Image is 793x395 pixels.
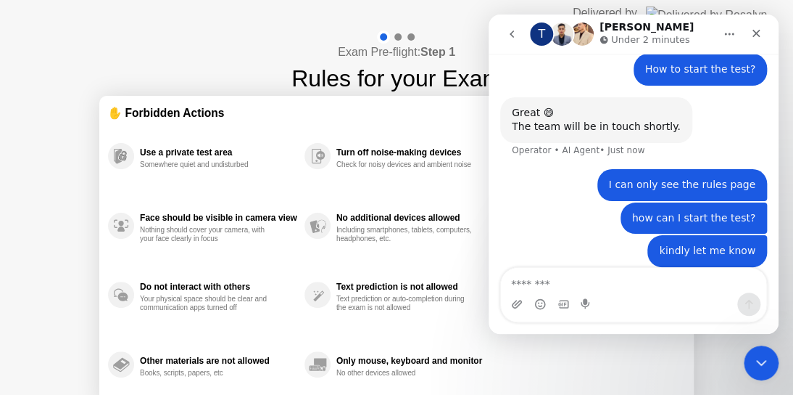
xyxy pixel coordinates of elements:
[336,369,473,378] div: No other devices allowed
[291,61,502,96] h1: Rules for your Exam
[420,46,455,58] b: Step 1
[140,160,277,169] div: Somewhere quiet and undisturbed
[336,295,473,312] div: Text prediction or auto-completion during the exam is not allowed
[108,105,685,121] div: ✋ Forbidden Actions
[140,295,277,312] div: Your physical space should be clear and communication apps turned off
[336,147,482,158] div: Turn off noise-making devices
[489,15,779,334] iframe: Intercom live chat
[140,369,277,378] div: Books, scripts, papers, etc
[573,4,637,22] div: Delivered by
[140,282,297,292] div: Do not interact with others
[140,356,297,366] div: Other materials are not allowed
[336,282,482,292] div: Text prediction is not allowed
[336,213,482,223] div: No additional devices allowed
[336,356,482,366] div: Only mouse, keyboard and monitor
[336,160,473,169] div: Check for noisy devices and ambient noise
[140,226,277,243] div: Nothing should cover your camera, with your face clearly in focus
[140,147,297,158] div: Use a private test area
[140,213,297,223] div: Face should be visible in camera view
[744,346,779,380] iframe: Intercom live chat
[338,44,455,61] h4: Exam Pre-flight:
[646,7,767,20] img: Delivered by Rosalyn
[336,226,473,243] div: Including smartphones, tablets, computers, headphones, etc.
